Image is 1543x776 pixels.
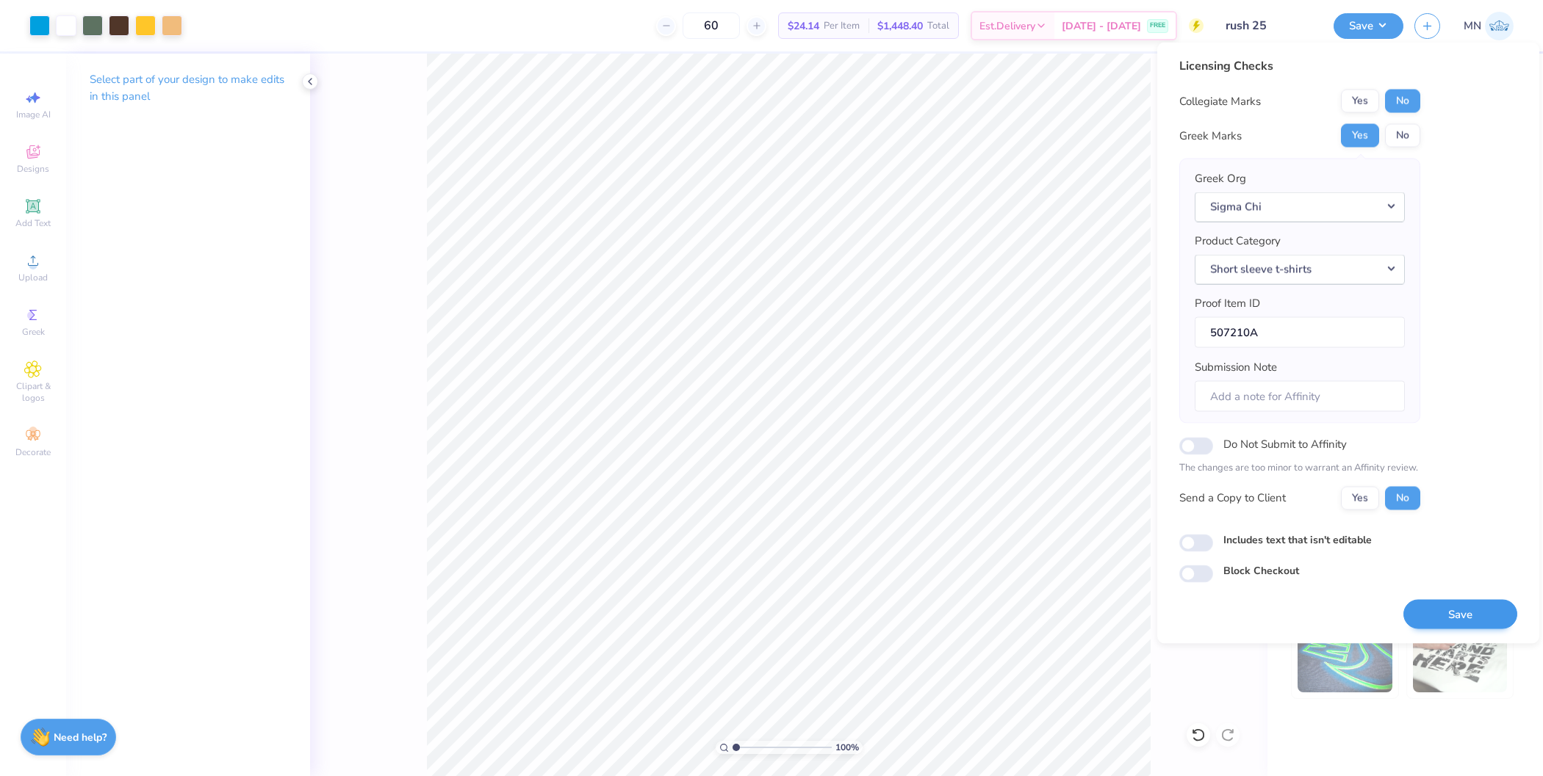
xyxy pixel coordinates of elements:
[22,326,45,338] span: Greek
[1062,18,1141,34] span: [DATE] - [DATE]
[1403,599,1517,629] button: Save
[15,217,51,229] span: Add Text
[1195,170,1246,187] label: Greek Org
[1150,21,1165,31] span: FREE
[1385,124,1420,148] button: No
[1385,486,1420,510] button: No
[1195,233,1281,250] label: Product Category
[979,18,1035,34] span: Est. Delivery
[1485,12,1514,40] img: Mark Navarro
[1195,254,1405,284] button: Short sleeve t-shirts
[927,18,949,34] span: Total
[1464,18,1481,35] span: MN
[1385,90,1420,113] button: No
[1195,295,1260,312] label: Proof Item ID
[1195,380,1405,412] input: Add a note for Affinity
[1298,619,1392,692] img: Glow in the Dark Ink
[1179,93,1261,109] div: Collegiate Marks
[1195,359,1277,376] label: Submission Note
[17,163,49,175] span: Designs
[1223,562,1299,578] label: Block Checkout
[1179,127,1242,144] div: Greek Marks
[1179,57,1420,75] div: Licensing Checks
[835,741,859,754] span: 100 %
[683,12,740,39] input: – –
[16,109,51,120] span: Image AI
[1195,192,1405,222] button: Sigma Chi
[1179,461,1420,476] p: The changes are too minor to warrant an Affinity review.
[824,18,860,34] span: Per Item
[1464,12,1514,40] a: MN
[15,446,51,458] span: Decorate
[7,380,59,404] span: Clipart & logos
[54,730,107,744] strong: Need help?
[90,71,287,105] p: Select part of your design to make edits in this panel
[18,272,48,283] span: Upload
[1413,619,1508,692] img: Water based Ink
[1223,435,1347,454] label: Do Not Submit to Affinity
[788,18,819,34] span: $24.14
[1223,532,1372,547] label: Includes text that isn't editable
[1179,490,1286,507] div: Send a Copy to Client
[877,18,923,34] span: $1,448.40
[1341,486,1379,510] button: Yes
[1341,124,1379,148] button: Yes
[1341,90,1379,113] button: Yes
[1334,13,1403,39] button: Save
[1215,11,1323,40] input: Untitled Design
